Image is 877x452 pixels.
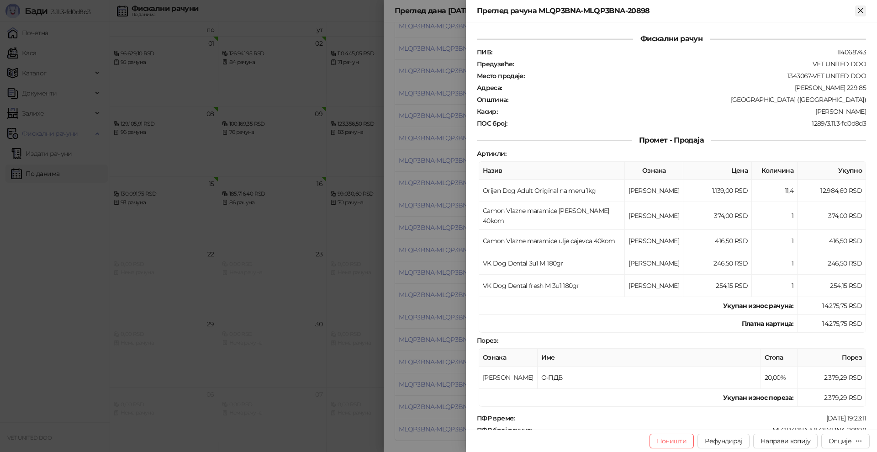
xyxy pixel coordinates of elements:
[683,252,752,275] td: 246,50 RSD
[493,48,867,56] div: 114068743
[650,434,694,448] button: Поништи
[798,202,866,230] td: 374,00 RSD
[503,84,867,92] div: [PERSON_NAME] 229 85
[798,252,866,275] td: 246,50 RSD
[633,34,710,43] span: Фискални рачун
[479,275,625,297] td: VK Dog Dental fresh M 3u1 180gr
[723,302,793,310] strong: Укупан износ рачуна :
[821,434,870,448] button: Опције
[752,180,798,202] td: 11,4
[697,434,750,448] button: Рефундирај
[538,349,761,367] th: Име
[761,437,810,445] span: Направи копију
[683,180,752,202] td: 1.139,00 RSD
[752,275,798,297] td: 1
[477,60,514,68] strong: Предузеће :
[625,230,683,252] td: [PERSON_NAME]
[533,426,867,434] div: MLQP3BNA-MLQP3BNA-20898
[761,349,798,367] th: Стопа
[516,414,867,422] div: [DATE] 19:23:11
[761,367,798,389] td: 20,00%
[477,336,498,345] strong: Порез :
[683,202,752,230] td: 374,00 RSD
[742,319,793,328] strong: Платна картица :
[625,275,683,297] td: [PERSON_NAME]
[683,162,752,180] th: Цена
[498,107,867,116] div: [PERSON_NAME]
[752,202,798,230] td: 1
[829,437,851,445] div: Опције
[683,275,752,297] td: 254,15 RSD
[477,426,532,434] strong: ПФР број рачуна :
[723,394,793,402] strong: Укупан износ пореза:
[479,349,538,367] th: Ознака
[798,180,866,202] td: 12.984,60 RSD
[515,60,867,68] div: VET UNITED DOO
[798,389,866,407] td: 2.379,29 RSD
[625,252,683,275] td: [PERSON_NAME]
[479,202,625,230] td: Camon Vlazne maramice [PERSON_NAME] 40kom
[855,5,866,16] button: Close
[477,48,492,56] strong: ПИБ :
[479,252,625,275] td: VK Dog Dental 3u1 M 180gr
[798,275,866,297] td: 254,15 RSD
[477,96,508,104] strong: Општина :
[477,119,507,128] strong: ПОС број :
[509,96,867,104] div: [GEOGRAPHIC_DATA] ([GEOGRAPHIC_DATA])
[753,434,818,448] button: Направи копију
[477,5,855,16] div: Преглед рачуна MLQP3BNA-MLQP3BNA-20898
[477,107,497,116] strong: Касир :
[683,230,752,252] td: 416,50 RSD
[798,349,866,367] th: Порез
[798,315,866,333] td: 14.275,75 RSD
[798,230,866,252] td: 416,50 RSD
[798,297,866,315] td: 14.275,75 RSD
[625,180,683,202] td: [PERSON_NAME]
[479,180,625,202] td: Orijen Dog Adult Original na meru 1kg
[625,162,683,180] th: Ознака
[798,367,866,389] td: 2.379,29 RSD
[477,84,502,92] strong: Адреса :
[752,230,798,252] td: 1
[752,252,798,275] td: 1
[479,367,538,389] td: [PERSON_NAME]
[479,230,625,252] td: Camon Vlazne maramice ulje cajevca 40kom
[625,202,683,230] td: [PERSON_NAME]
[752,162,798,180] th: Количина
[508,119,867,128] div: 1289/3.11.3-fd0d8d3
[479,162,625,180] th: Назив
[538,367,761,389] td: О-ПДВ
[477,414,515,422] strong: ПФР време :
[632,136,711,144] span: Промет - Продаја
[477,72,524,80] strong: Место продаје :
[798,162,866,180] th: Укупно
[477,149,506,158] strong: Артикли :
[525,72,867,80] div: 1343067-VET UNITED DOO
